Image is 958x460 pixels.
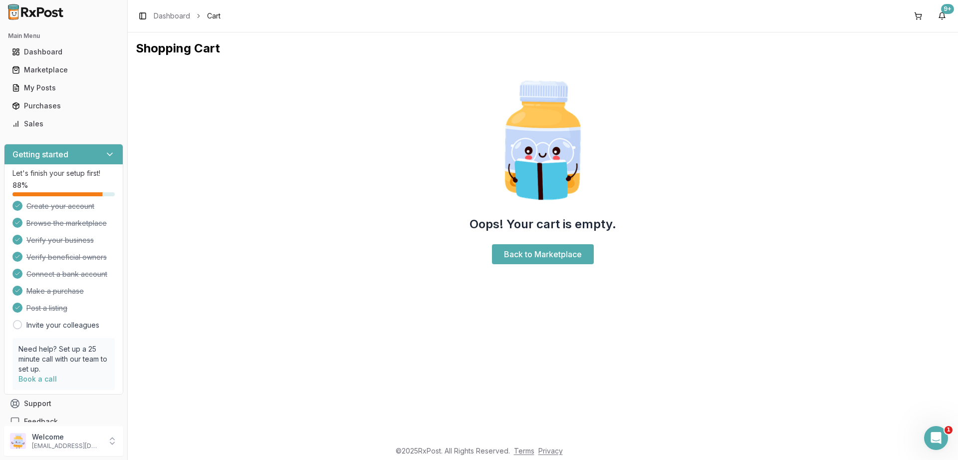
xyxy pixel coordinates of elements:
[12,119,115,129] div: Sales
[12,148,68,160] h3: Getting started
[12,101,115,111] div: Purchases
[12,83,115,93] div: My Posts
[514,447,534,455] a: Terms
[8,32,119,40] h2: Main Menu
[32,432,101,442] p: Welcome
[4,395,123,413] button: Support
[4,413,123,431] button: Feedback
[492,244,594,264] a: Back to Marketplace
[24,417,58,427] span: Feedback
[26,303,67,313] span: Post a listing
[26,218,107,228] span: Browse the marketplace
[8,61,119,79] a: Marketplace
[4,62,123,78] button: Marketplace
[4,116,123,132] button: Sales
[26,252,107,262] span: Verify beneficial owners
[12,168,115,178] p: Let's finish your setup first!
[207,11,221,21] span: Cart
[136,40,950,56] h1: Shopping Cart
[18,375,57,383] a: Book a call
[26,201,94,211] span: Create your account
[934,8,950,24] button: 9+
[8,97,119,115] a: Purchases
[479,76,607,204] img: Smart Pill Bottle
[470,216,616,232] h2: Oops! Your cart is empty.
[4,44,123,60] button: Dashboard
[32,442,101,450] p: [EMAIL_ADDRESS][DOMAIN_NAME]
[945,426,953,434] span: 1
[924,426,948,450] iframe: Intercom live chat
[12,180,28,190] span: 88 %
[18,344,109,374] p: Need help? Set up a 25 minute call with our team to set up.
[154,11,190,21] a: Dashboard
[538,447,563,455] a: Privacy
[26,320,99,330] a: Invite your colleagues
[12,47,115,57] div: Dashboard
[8,115,119,133] a: Sales
[154,11,221,21] nav: breadcrumb
[26,286,84,296] span: Make a purchase
[8,43,119,61] a: Dashboard
[4,80,123,96] button: My Posts
[4,98,123,114] button: Purchases
[8,79,119,97] a: My Posts
[26,235,94,245] span: Verify your business
[26,269,107,279] span: Connect a bank account
[941,4,954,14] div: 9+
[12,65,115,75] div: Marketplace
[4,4,68,20] img: RxPost Logo
[10,433,26,449] img: User avatar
